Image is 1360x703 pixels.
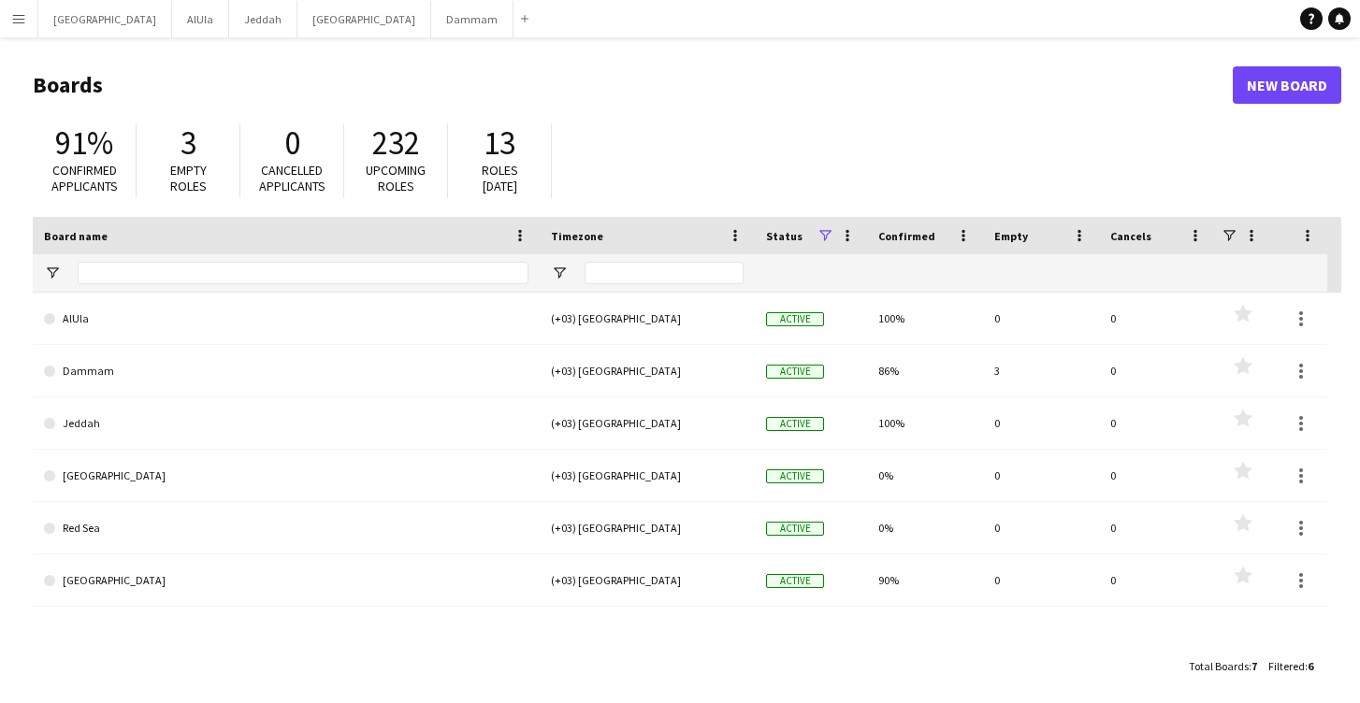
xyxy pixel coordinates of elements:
div: (+03) [GEOGRAPHIC_DATA] [540,450,755,501]
span: Empty [994,229,1028,243]
div: 0 [1099,502,1215,553]
a: [GEOGRAPHIC_DATA] [44,554,528,607]
div: 100% [867,293,983,344]
div: 0 [983,502,1099,553]
span: Roles [DATE] [482,162,518,194]
button: [GEOGRAPHIC_DATA] [38,1,172,37]
input: Timezone Filter Input [585,262,744,284]
span: 0 [284,122,300,164]
span: 13 [484,122,515,164]
span: Active [766,365,824,379]
div: : [1268,648,1313,684]
button: Dammam [431,1,514,37]
span: Status [766,229,803,243]
span: 91% [55,122,113,164]
div: (+03) [GEOGRAPHIC_DATA] [540,502,755,553]
div: 0 [983,397,1099,449]
span: 6 [1308,659,1313,673]
a: [GEOGRAPHIC_DATA] [44,450,528,502]
span: Confirmed applicants [51,162,118,194]
div: 0 [1099,450,1215,501]
span: Active [766,312,824,326]
span: Board name [44,229,108,243]
span: Total Boards [1189,659,1249,673]
div: 0 [1099,293,1215,344]
span: Empty roles [170,162,207,194]
button: Jeddah [229,1,297,37]
button: [GEOGRAPHIC_DATA] [297,1,431,37]
span: Active [766,574,824,588]
span: Timezone [551,229,603,243]
div: 3 [983,345,1099,396]
span: 7 [1251,659,1257,673]
span: Active [766,522,824,536]
span: Upcoming roles [366,162,426,194]
div: 0 [1099,345,1215,396]
div: 90% [867,554,983,606]
span: 3 [181,122,196,164]
h1: Boards [33,71,1233,99]
div: 0 [983,554,1099,606]
div: 0% [867,502,983,553]
button: Open Filter Menu [551,265,568,281]
span: Filtered [1268,659,1305,673]
button: Open Filter Menu [44,265,61,281]
a: AlUla [44,293,528,345]
span: Active [766,469,824,483]
span: Cancelled applicants [259,162,326,194]
div: (+03) [GEOGRAPHIC_DATA] [540,554,755,606]
input: Board name Filter Input [78,262,528,284]
a: New Board [1233,66,1341,104]
a: Dammam [44,345,528,397]
div: (+03) [GEOGRAPHIC_DATA] [540,397,755,449]
span: Confirmed [878,229,935,243]
span: Cancels [1110,229,1151,243]
span: 232 [372,122,420,164]
div: : [1189,648,1257,684]
div: 0 [1099,397,1215,449]
div: (+03) [GEOGRAPHIC_DATA] [540,345,755,396]
a: Red Sea [44,502,528,554]
div: 0 [983,293,1099,344]
button: AlUla [172,1,229,37]
div: 0% [867,450,983,501]
span: Active [766,417,824,431]
div: 86% [867,345,983,396]
div: 0 [983,450,1099,501]
div: 100% [867,397,983,449]
a: Jeddah [44,397,528,450]
div: 0 [1099,554,1215,606]
div: (+03) [GEOGRAPHIC_DATA] [540,293,755,344]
